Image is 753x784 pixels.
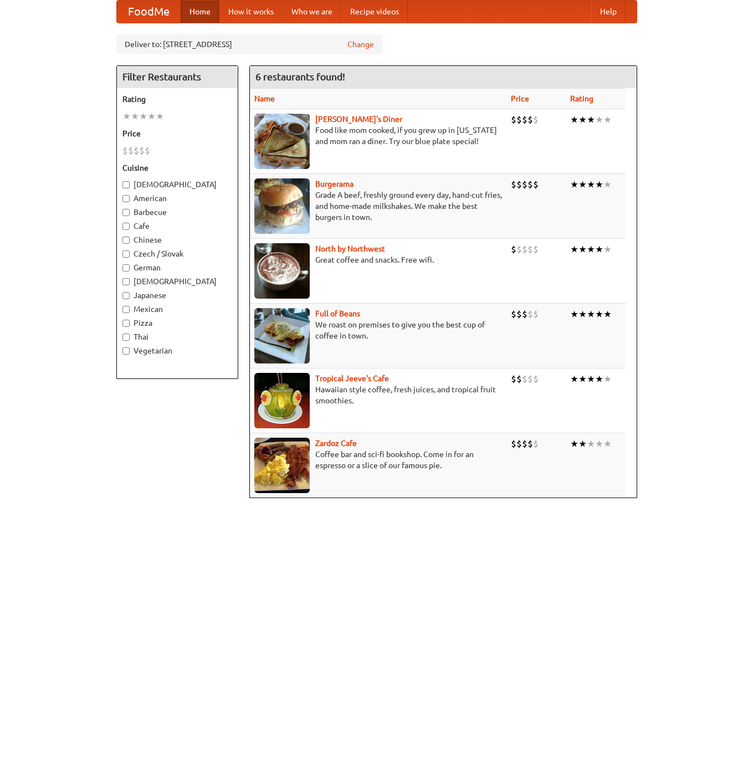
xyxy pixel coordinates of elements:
[533,178,539,191] li: $
[122,181,130,188] input: [DEMOGRAPHIC_DATA]
[578,308,587,320] li: ★
[122,248,232,259] label: Czech / Slovak
[522,373,527,385] li: $
[122,179,232,190] label: [DEMOGRAPHIC_DATA]
[254,125,502,147] p: Food like mom cooked, if you grew up in [US_STATE] and mom ran a diner. Try our blue plate special!
[117,66,238,88] h4: Filter Restaurants
[122,276,232,287] label: [DEMOGRAPHIC_DATA]
[595,373,603,385] li: ★
[347,39,374,50] a: Change
[122,331,232,342] label: Thai
[578,243,587,255] li: ★
[254,114,310,169] img: sallys.jpg
[533,243,539,255] li: $
[570,114,578,126] li: ★
[587,114,595,126] li: ★
[603,178,612,191] li: ★
[254,254,502,265] p: Great coffee and snacks. Free wifi.
[128,145,134,157] li: $
[117,1,181,23] a: FoodMe
[122,234,232,245] label: Chinese
[516,438,522,450] li: $
[254,178,310,234] img: burgerama.jpg
[570,94,593,103] a: Rating
[603,243,612,255] li: ★
[587,373,595,385] li: ★
[122,334,130,341] input: Thai
[122,292,130,299] input: Japanese
[139,110,147,122] li: ★
[570,373,578,385] li: ★
[122,209,130,216] input: Barbecue
[578,373,587,385] li: ★
[511,178,516,191] li: $
[255,71,345,82] ng-pluralize: 6 restaurants found!
[122,193,232,204] label: American
[516,243,522,255] li: $
[254,319,502,341] p: We roast on premises to give you the best cup of coffee in town.
[522,438,527,450] li: $
[595,178,603,191] li: ★
[595,308,603,320] li: ★
[315,115,402,124] a: [PERSON_NAME]'s Diner
[341,1,408,23] a: Recipe videos
[511,243,516,255] li: $
[578,438,587,450] li: ★
[587,178,595,191] li: ★
[603,438,612,450] li: ★
[181,1,219,23] a: Home
[587,438,595,450] li: ★
[315,244,385,253] a: North by Northwest
[570,178,578,191] li: ★
[122,128,232,139] h5: Price
[522,114,527,126] li: $
[595,438,603,450] li: ★
[254,243,310,299] img: north.jpg
[122,290,232,301] label: Japanese
[570,308,578,320] li: ★
[527,308,533,320] li: $
[603,308,612,320] li: ★
[527,178,533,191] li: $
[122,317,232,329] label: Pizza
[527,114,533,126] li: $
[122,223,130,230] input: Cafe
[527,438,533,450] li: $
[122,306,130,313] input: Mexican
[122,250,130,258] input: Czech / Slovak
[603,114,612,126] li: ★
[219,1,283,23] a: How it works
[511,114,516,126] li: $
[122,207,232,218] label: Barbecue
[122,110,131,122] li: ★
[522,243,527,255] li: $
[522,308,527,320] li: $
[570,438,578,450] li: ★
[516,373,522,385] li: $
[587,308,595,320] li: ★
[315,374,389,383] a: Tropical Jeeve's Cafe
[315,309,360,318] a: Full of Beans
[122,145,128,157] li: $
[254,94,275,103] a: Name
[516,178,522,191] li: $
[131,110,139,122] li: ★
[122,264,130,271] input: German
[254,373,310,428] img: jeeves.jpg
[603,373,612,385] li: ★
[587,243,595,255] li: ★
[591,1,626,23] a: Help
[122,262,232,273] label: German
[122,162,232,173] h5: Cuisine
[533,438,539,450] li: $
[122,304,232,315] label: Mexican
[315,180,354,188] a: Burgerama
[122,94,232,105] h5: Rating
[254,384,502,406] p: Hawaiian style coffee, fresh juices, and tropical fruit smoothies.
[595,243,603,255] li: ★
[122,320,130,327] input: Pizza
[145,145,150,157] li: $
[522,178,527,191] li: $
